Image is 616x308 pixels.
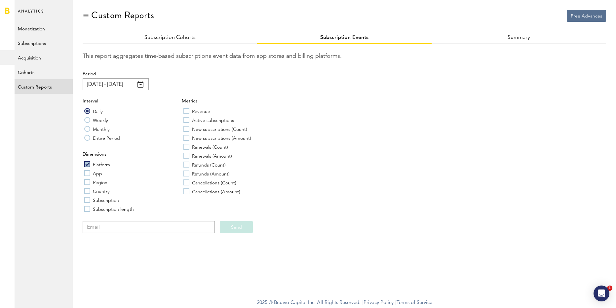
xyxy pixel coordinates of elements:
label: Subscription length [84,206,134,212]
a: Summary [508,35,530,40]
label: Dimensions [83,151,106,158]
label: Country [84,188,110,194]
label: Region [84,179,107,185]
button: Send [220,221,253,233]
a: Cohorts [15,65,73,79]
span: 1 [607,286,612,291]
span: Cancellations (Count) [192,181,236,185]
a: Terms of Service [397,300,432,305]
span: Renewals (Amount) [192,154,232,159]
a: Custom Reports [15,79,73,94]
a: Privacy Policy [364,300,394,305]
label: Interval [83,98,98,104]
a: Subscription Cohorts [144,35,196,40]
span: 2025 © Braavo Capital Inc. All Rights Reserved. [257,298,361,308]
input: Email [83,221,215,233]
div: Open Intercom Messenger [594,286,609,301]
span: Cancellations (Amount) [192,190,240,194]
span: Revenue [192,109,210,114]
a: Acquisition [15,50,73,65]
label: Period [83,71,96,77]
label: Metrics [182,98,197,104]
label: Platform [84,161,110,168]
label: Monthly [84,126,110,132]
label: Entire Period [84,135,120,141]
span: New subscriptions (Count) [192,127,247,132]
span: Analytics [18,7,44,21]
a: Subscriptions [15,36,73,50]
label: Subscription [84,197,119,203]
label: Weekly [84,117,108,123]
a: Subscription Events [320,35,368,40]
span: Refunds (Amount) [192,172,230,176]
div: Custom Reports [91,10,154,20]
label: Daily [84,108,103,114]
button: Free Advances [567,10,606,22]
span: Renewals (Count) [192,145,228,150]
div: This report aggregates time-based subscriptions event data from app stores and billing platforms. [83,52,606,61]
a: Monetization [15,21,73,36]
label: App [84,170,102,176]
span: New subscriptions (Amount) [192,136,251,141]
span: Active subscriptions [192,118,234,123]
span: Refunds (Count) [192,163,226,168]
